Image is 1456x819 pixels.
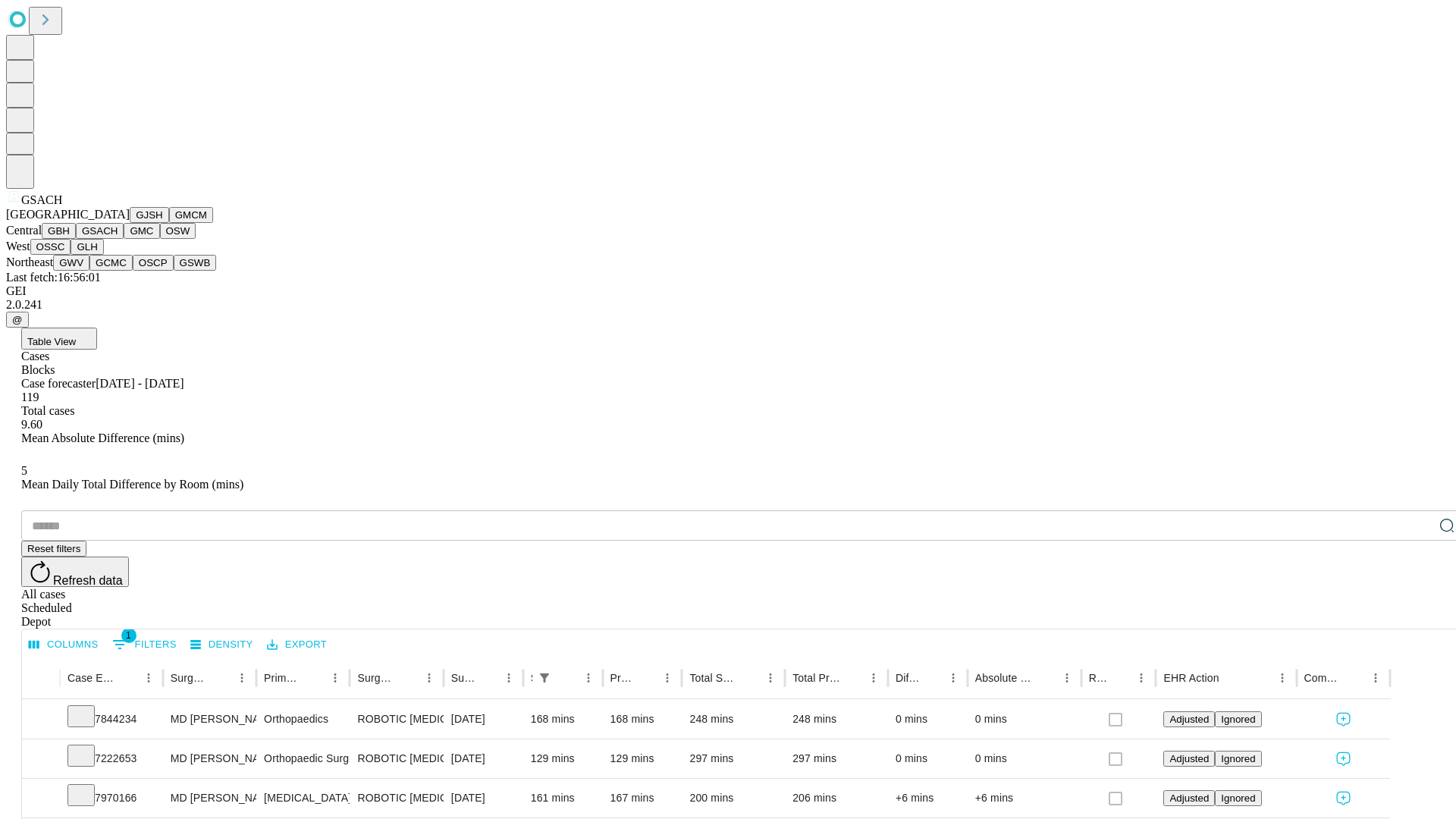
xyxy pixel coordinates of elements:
[1215,751,1261,767] button: Ignored
[498,667,519,689] button: Menu
[67,779,155,817] div: 7970166
[21,377,96,390] span: Case forecaster
[169,207,213,223] button: GMCM
[1163,751,1215,767] button: Adjusted
[1365,667,1386,689] button: Menu
[863,667,884,689] button: Menu
[21,478,243,491] span: Mean Daily Total Difference by Room (mins)
[1304,672,1342,684] div: Comments
[896,700,960,739] div: 0 mins
[531,739,595,778] div: 129 mins
[975,672,1034,684] div: Absolute Difference
[975,700,1074,739] div: 0 mins
[6,240,30,253] span: West
[451,672,475,684] div: Surgery Date
[610,700,675,739] div: 168 mins
[21,418,42,431] span: 9.60
[121,628,136,643] span: 1
[6,298,1450,312] div: 2.0.241
[1131,667,1152,689] button: Menu
[610,779,675,817] div: 167 mins
[739,667,760,689] button: Sort
[610,739,675,778] div: 129 mins
[943,667,964,689] button: Menu
[130,207,169,223] button: GJSH
[12,314,23,325] span: @
[1169,792,1209,804] span: Adjusted
[264,779,342,817] div: [MEDICAL_DATA]
[534,667,555,689] button: Show filters
[171,700,249,739] div: MD [PERSON_NAME]
[171,672,209,684] div: Surgeon Name
[76,223,124,239] button: GSACH
[27,543,80,554] span: Reset filters
[921,667,943,689] button: Sort
[357,779,435,817] div: ROBOTIC [MEDICAL_DATA] REPAIR [MEDICAL_DATA] INITIAL (BILATERAL)
[67,672,115,684] div: Case Epic Id
[67,700,155,739] div: 7844234
[1272,667,1293,689] button: Menu
[610,672,635,684] div: Predicted In Room Duration
[419,667,440,689] button: Menu
[896,739,960,778] div: 0 mins
[896,779,960,817] div: +6 mins
[451,779,516,817] div: [DATE]
[325,667,346,689] button: Menu
[108,632,180,657] button: Show filters
[1221,753,1255,764] span: Ignored
[1089,672,1109,684] div: Resolved in EHR
[138,667,159,689] button: Menu
[689,672,737,684] div: Total Scheduled Duration
[264,739,342,778] div: Orthopaedic Surgery
[30,746,52,773] button: Expand
[30,786,52,812] button: Expand
[975,779,1074,817] div: +6 mins
[263,633,331,657] button: Export
[1163,711,1215,727] button: Adjusted
[6,271,101,284] span: Last fetch: 16:56:01
[21,404,74,417] span: Total cases
[133,255,174,271] button: OSCP
[792,672,840,684] div: Total Predicted Duration
[534,667,555,689] div: 1 active filter
[174,255,217,271] button: GSWB
[451,739,516,778] div: [DATE]
[21,193,62,206] span: GSACH
[357,739,435,778] div: ROBOTIC [MEDICAL_DATA] KNEE TOTAL
[531,700,595,739] div: 168 mins
[117,667,138,689] button: Sort
[27,336,76,347] span: Table View
[53,574,123,587] span: Refresh data
[451,700,516,739] div: [DATE]
[1221,667,1242,689] button: Sort
[792,739,880,778] div: 297 mins
[689,700,777,739] div: 248 mins
[1221,714,1255,725] span: Ignored
[1221,792,1255,804] span: Ignored
[1344,667,1365,689] button: Sort
[21,464,27,477] span: 5
[1109,667,1131,689] button: Sort
[187,633,257,657] button: Density
[477,667,498,689] button: Sort
[160,223,196,239] button: OSW
[21,541,86,557] button: Reset filters
[53,255,89,271] button: GWV
[1169,753,1209,764] span: Adjusted
[21,328,97,350] button: Table View
[531,779,595,817] div: 161 mins
[210,667,231,689] button: Sort
[67,739,155,778] div: 7222653
[792,700,880,739] div: 248 mins
[6,256,53,268] span: Northeast
[6,208,130,221] span: [GEOGRAPHIC_DATA]
[792,779,880,817] div: 206 mins
[357,700,435,739] div: ROBOTIC [MEDICAL_DATA] KNEE TOTAL
[42,223,76,239] button: GBH
[689,779,777,817] div: 200 mins
[6,312,29,328] button: @
[1215,711,1261,727] button: Ignored
[30,239,71,255] button: OSSC
[231,667,253,689] button: Menu
[264,700,342,739] div: Orthopaedics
